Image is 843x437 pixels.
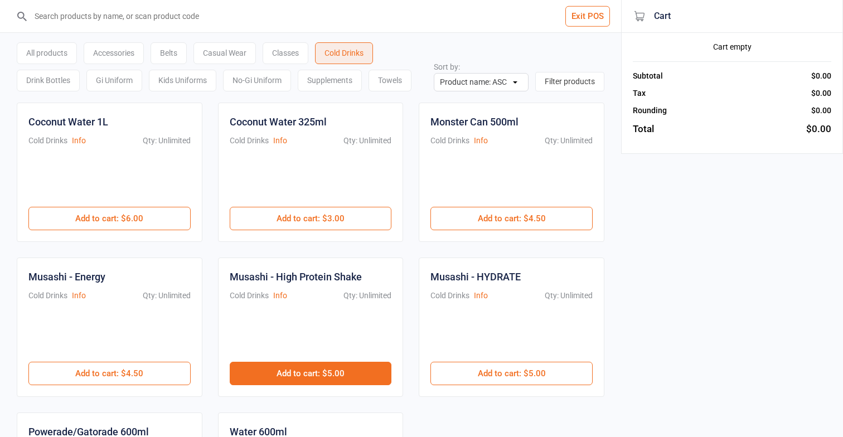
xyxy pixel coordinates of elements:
div: Qty: Unlimited [545,290,593,302]
div: Qty: Unlimited [545,135,593,147]
button: Exit POS [565,6,610,27]
div: Classes [263,42,308,64]
div: All products [17,42,77,64]
div: Towels [369,70,411,91]
div: Musashi - High Protein Shake [230,269,362,284]
button: Add to cart: $3.00 [230,207,392,230]
div: $0.00 [811,105,831,116]
div: Qty: Unlimited [343,290,391,302]
button: Add to cart: $6.00 [28,207,191,230]
button: Add to cart: $5.00 [230,362,392,385]
div: Cold Drinks [430,135,469,147]
button: Add to cart: $5.00 [430,362,593,385]
div: Accessories [84,42,144,64]
div: Total [633,122,654,137]
div: Cold Drinks [28,135,67,147]
button: Info [474,135,488,147]
button: Info [474,290,488,302]
div: Belts [151,42,187,64]
div: Cold Drinks [430,290,469,302]
div: Qty: Unlimited [143,135,191,147]
div: Coconut Water 325ml [230,114,327,129]
button: Info [72,290,86,302]
div: Casual Wear [193,42,256,64]
div: Subtotal [633,70,663,82]
button: Add to cart: $4.50 [430,207,593,230]
div: Gi Uniform [86,70,142,91]
button: Info [273,135,287,147]
button: Filter products [535,72,604,91]
div: Coconut Water 1L [28,114,108,129]
div: Cold Drinks [315,42,373,64]
button: Info [72,135,86,147]
div: Cold Drinks [28,290,67,302]
div: Kids Uniforms [149,70,216,91]
label: Sort by: [434,62,460,71]
div: $0.00 [811,88,831,99]
div: Tax [633,88,646,99]
div: No-Gi Uniform [223,70,291,91]
div: Musashi - HYDRATE [430,269,521,284]
button: Info [273,290,287,302]
div: Cold Drinks [230,290,269,302]
div: Musashi - Energy [28,269,105,284]
div: Qty: Unlimited [143,290,191,302]
div: Monster Can 500ml [430,114,519,129]
div: Drink Bottles [17,70,80,91]
div: $0.00 [806,122,831,137]
div: Cold Drinks [230,135,269,147]
div: Supplements [298,70,362,91]
div: Qty: Unlimited [343,135,391,147]
div: Cart empty [633,41,831,53]
div: Rounding [633,105,667,116]
div: $0.00 [811,70,831,82]
button: Add to cart: $4.50 [28,362,191,385]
